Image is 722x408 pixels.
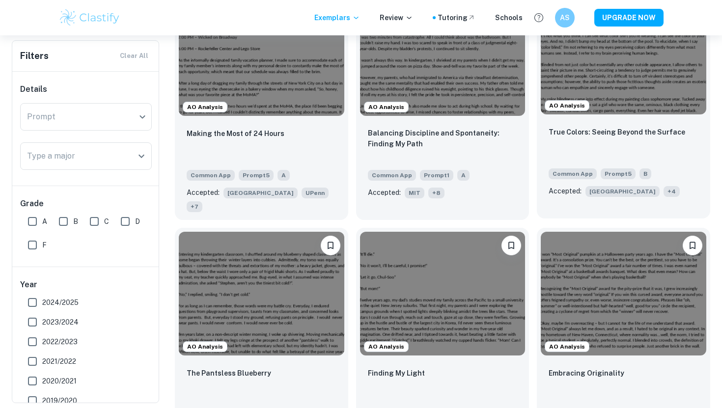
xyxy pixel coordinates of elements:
[278,170,290,181] span: A
[368,128,518,149] p: Balancing Discipline and Spontaneity: Finding My Path
[42,395,77,406] span: 2019/2020
[683,236,702,255] button: Bookmark
[42,376,77,386] span: 2020/2021
[545,342,589,351] span: AO Analysis
[549,186,582,196] p: Accepted:
[20,83,152,95] h6: Details
[549,368,624,379] p: Embracing Originality
[405,188,424,198] span: MIT
[368,170,416,181] span: Common App
[104,216,109,227] span: C
[545,101,589,110] span: AO Analysis
[187,368,271,379] p: The Pantsless Blueberry
[183,342,227,351] span: AO Analysis
[438,12,475,23] a: Tutoring
[364,342,408,351] span: AO Analysis
[302,188,329,198] span: UPenn
[364,103,408,111] span: AO Analysis
[585,186,660,197] span: [GEOGRAPHIC_DATA]
[187,187,220,198] p: Accepted:
[639,168,651,179] span: B
[664,186,680,197] span: + 4
[420,170,453,181] span: Prompt 1
[187,170,235,181] span: Common App
[314,12,360,23] p: Exemplars
[42,317,79,327] span: 2023/2024
[42,356,76,367] span: 2021/2022
[541,232,706,355] img: undefined Common App example thumbnail: Embracing Originality
[42,240,47,250] span: F
[601,168,636,179] span: Prompt 5
[380,12,413,23] p: Review
[530,9,547,26] button: Help and Feedback
[187,128,284,139] p: Making the Most of 24 Hours
[42,297,79,308] span: 2024/2025
[239,170,274,181] span: Prompt 5
[135,149,148,163] button: Open
[42,216,47,227] span: A
[559,12,571,23] h6: AS
[501,236,521,255] button: Bookmark
[20,198,152,210] h6: Grade
[73,216,78,227] span: B
[179,232,344,355] img: undefined Common App example thumbnail: The Pantsless Blueberry
[457,170,470,181] span: A
[594,9,664,27] button: UPGRADE NOW
[223,188,298,198] span: [GEOGRAPHIC_DATA]
[187,201,202,212] span: + 7
[183,103,227,111] span: AO Analysis
[368,187,401,198] p: Accepted:
[428,188,444,198] span: + 8
[58,8,121,27] img: Clastify logo
[135,216,140,227] span: D
[495,12,523,23] a: Schools
[20,279,152,291] h6: Year
[555,8,575,27] button: AS
[368,368,425,379] p: Finding My Light
[549,168,597,179] span: Common App
[549,127,685,137] p: True Colors: Seeing Beyond the Surface
[321,236,340,255] button: Bookmark
[42,336,78,347] span: 2022/2023
[360,232,526,355] img: undefined Common App example thumbnail: Finding My Light
[20,49,49,63] h6: Filters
